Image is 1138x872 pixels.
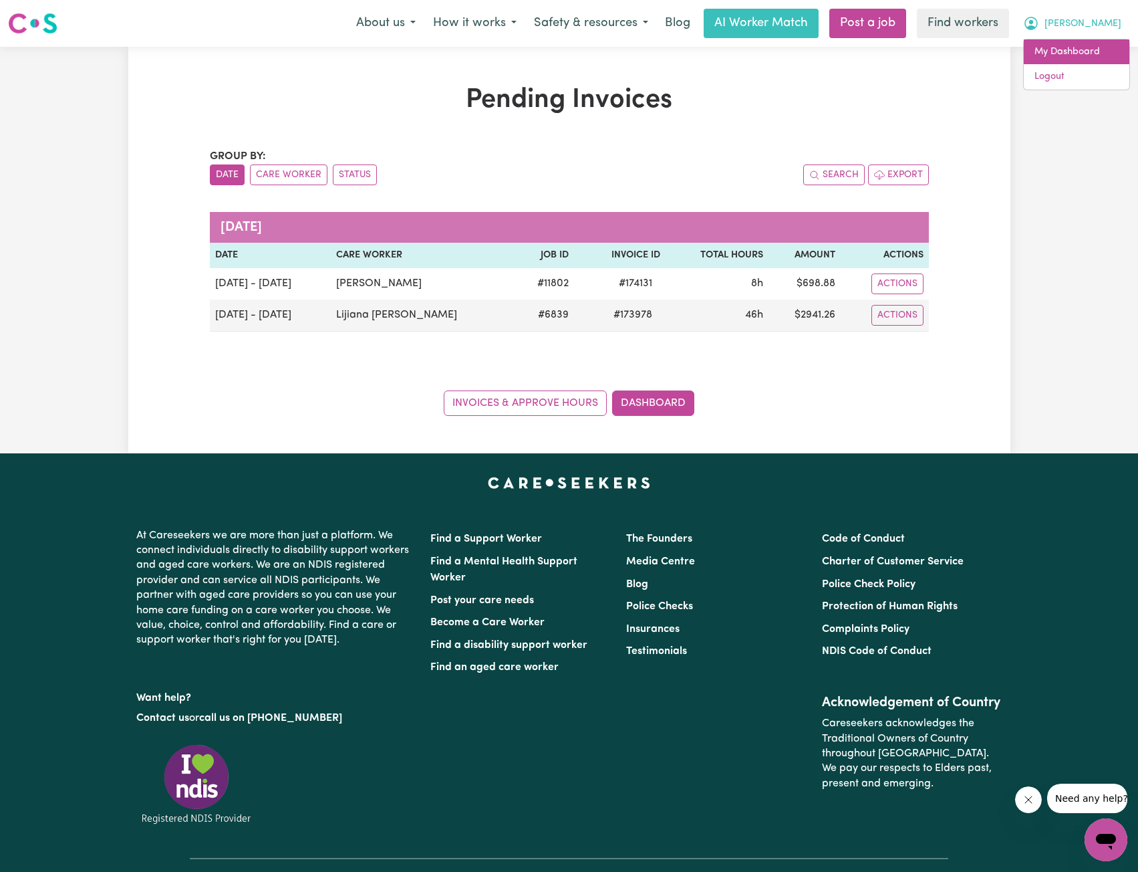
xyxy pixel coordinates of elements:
[210,300,331,332] td: [DATE] - [DATE]
[917,9,1009,38] a: Find workers
[8,9,81,20] span: Need any help?
[626,534,692,544] a: The Founders
[612,391,694,416] a: Dashboard
[424,9,525,37] button: How it works
[347,9,424,37] button: About us
[822,711,1002,796] p: Careseekers acknowledges the Traditional Owners of Country throughout [GEOGRAPHIC_DATA]. We pay o...
[822,534,905,544] a: Code of Conduct
[430,556,577,583] a: Find a Mental Health Support Worker
[250,165,327,185] button: sort invoices by care worker
[822,695,1002,711] h2: Acknowledgement of Country
[871,274,923,294] button: Actions
[331,243,515,268] th: Care Worker
[1085,819,1127,861] iframe: Button to launch messaging window
[515,300,574,332] td: # 6839
[1015,786,1042,813] iframe: Close message
[868,165,929,185] button: Export
[871,305,923,326] button: Actions
[333,165,377,185] button: sort invoices by paid status
[430,640,587,651] a: Find a disability support worker
[8,11,57,35] img: Careseekers logo
[430,595,534,606] a: Post your care needs
[488,477,650,488] a: Careseekers home page
[829,9,906,38] a: Post a job
[210,84,929,116] h1: Pending Invoices
[136,705,414,731] p: or
[430,534,542,544] a: Find a Support Worker
[1014,9,1130,37] button: My Account
[611,276,660,292] span: # 174131
[210,268,331,300] td: [DATE] - [DATE]
[605,307,660,323] span: # 173978
[626,646,687,657] a: Testimonials
[626,556,695,567] a: Media Centre
[1044,17,1121,31] span: [PERSON_NAME]
[768,268,841,300] td: $ 698.88
[841,243,929,268] th: Actions
[768,300,841,332] td: $ 2941.26
[525,9,657,37] button: Safety & resources
[822,556,964,567] a: Charter of Customer Service
[657,9,698,38] a: Blog
[199,713,342,724] a: call us on [PHONE_NUMBER]
[136,685,414,705] p: Want help?
[1047,784,1127,813] iframe: Message from company
[1024,39,1129,65] a: My Dashboard
[210,165,245,185] button: sort invoices by date
[136,742,257,826] img: Registered NDIS provider
[210,151,266,162] span: Group by:
[136,713,189,724] a: Contact us
[1024,64,1129,90] a: Logout
[331,300,515,332] td: Lijiana [PERSON_NAME]
[768,243,841,268] th: Amount
[822,624,909,635] a: Complaints Policy
[574,243,666,268] th: Invoice ID
[210,212,929,243] caption: [DATE]
[1023,39,1130,90] div: My Account
[430,617,545,628] a: Become a Care Worker
[626,601,693,612] a: Police Checks
[136,523,414,653] p: At Careseekers we are more than just a platform. We connect individuals directly to disability su...
[515,268,574,300] td: # 11802
[210,243,331,268] th: Date
[822,579,915,590] a: Police Check Policy
[751,278,763,289] span: 8 hours
[704,9,819,38] a: AI Worker Match
[626,579,648,590] a: Blog
[444,391,607,416] a: Invoices & Approve Hours
[626,624,680,635] a: Insurances
[822,601,958,612] a: Protection of Human Rights
[8,8,57,39] a: Careseekers logo
[803,165,865,185] button: Search
[430,662,559,673] a: Find an aged care worker
[745,310,763,320] span: 46 hours
[331,268,515,300] td: [PERSON_NAME]
[822,646,932,657] a: NDIS Code of Conduct
[666,243,768,268] th: Total Hours
[515,243,574,268] th: Job ID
